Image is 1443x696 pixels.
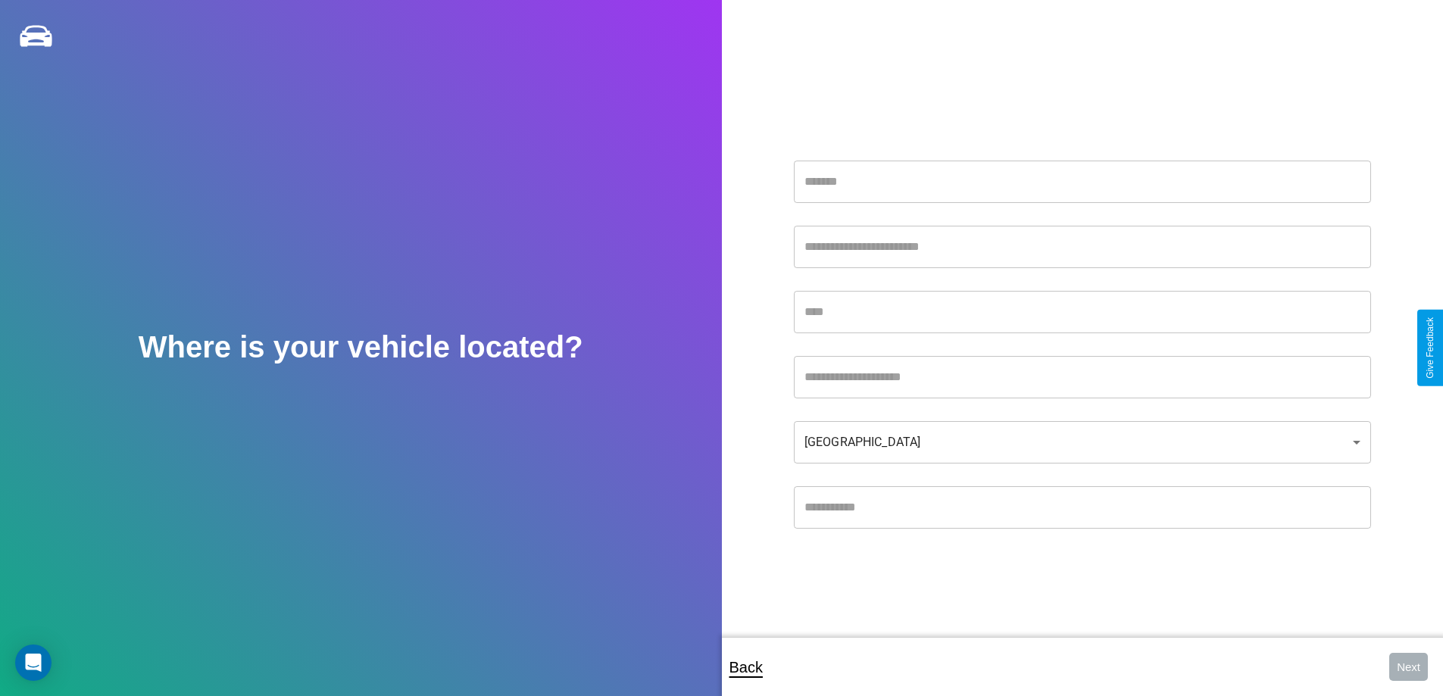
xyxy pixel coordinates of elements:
[794,421,1371,463] div: [GEOGRAPHIC_DATA]
[15,645,52,681] div: Open Intercom Messenger
[1425,317,1435,379] div: Give Feedback
[729,654,763,681] p: Back
[1389,653,1428,681] button: Next
[139,330,583,364] h2: Where is your vehicle located?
